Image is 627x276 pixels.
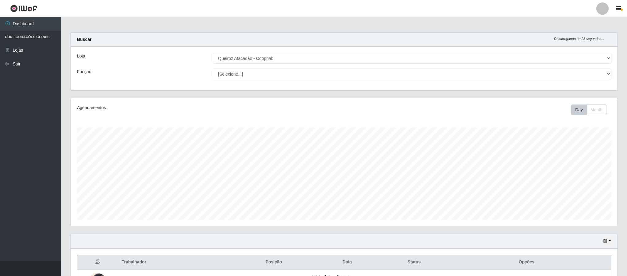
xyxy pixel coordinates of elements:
label: Loja [77,53,85,59]
button: Month [587,104,606,115]
th: Trabalhador [118,255,240,270]
div: First group [571,104,606,115]
th: Posição [240,255,308,270]
th: Data [308,255,386,270]
div: Agendamentos [77,104,294,111]
label: Função [77,69,91,75]
button: Day [571,104,587,115]
strong: Buscar [77,37,91,42]
th: Status [386,255,442,270]
div: Toolbar with button groups [571,104,611,115]
i: Recarregando em 28 segundos... [554,37,604,41]
img: CoreUI Logo [10,5,37,12]
th: Opções [442,255,611,270]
